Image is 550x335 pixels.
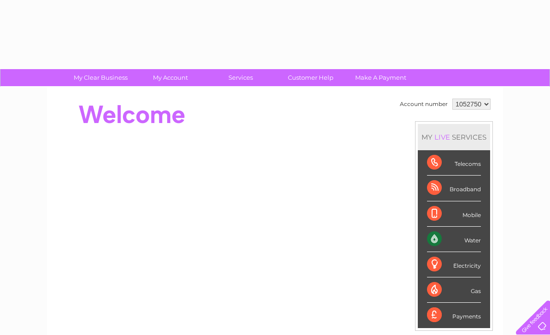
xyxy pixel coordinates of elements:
[433,133,452,141] div: LIVE
[398,96,450,112] td: Account number
[427,150,481,176] div: Telecoms
[203,69,279,86] a: Services
[427,277,481,303] div: Gas
[427,201,481,227] div: Mobile
[427,252,481,277] div: Electricity
[418,124,490,150] div: MY SERVICES
[133,69,209,86] a: My Account
[343,69,419,86] a: Make A Payment
[427,303,481,328] div: Payments
[63,69,139,86] a: My Clear Business
[427,176,481,201] div: Broadband
[427,227,481,252] div: Water
[273,69,349,86] a: Customer Help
